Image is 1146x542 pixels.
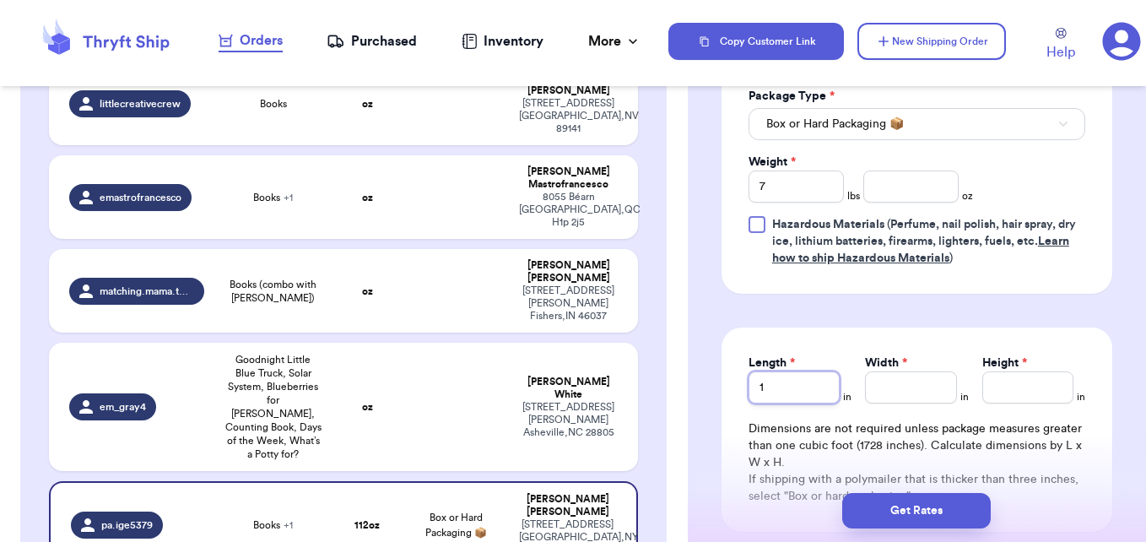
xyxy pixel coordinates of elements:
span: Books (combo with [PERSON_NAME]) [224,278,322,305]
span: emastrofrancesco [100,191,181,204]
p: If shipping with a polymailer that is thicker than three inches, select "Box or hard packaging". [749,471,1085,505]
span: in [843,390,851,404]
span: Box or Hard Packaging 📦 [425,512,487,538]
strong: oz [362,402,373,412]
strong: oz [362,192,373,203]
a: Help [1046,28,1075,62]
span: Books [260,97,287,111]
span: in [1077,390,1085,404]
label: Length [749,355,795,371]
span: + 1 [284,520,293,530]
span: lbs [847,189,860,203]
button: Copy Customer Link [668,23,844,60]
a: Orders [219,30,283,52]
strong: oz [362,286,373,296]
label: Package Type [749,88,835,105]
span: in [960,390,969,404]
div: [PERSON_NAME] Mastrofrancesco [519,165,619,191]
a: Purchased [327,31,417,51]
span: littlecreativecrew [100,97,181,111]
div: [PERSON_NAME] White [519,376,619,401]
a: 3 [1102,22,1141,61]
span: Goodnight Little Blue Truck, Solar System, Blueberries for [PERSON_NAME], Counting Book, Days of ... [224,353,322,461]
div: Dimensions are not required unless package measures greater than one cubic foot (1728 inches). Ca... [749,420,1085,505]
label: Width [865,355,907,371]
label: Height [982,355,1027,371]
span: matching.mama.thrifts [100,285,193,298]
div: Orders [219,30,283,51]
strong: oz [362,99,373,109]
div: [PERSON_NAME] [PERSON_NAME] [519,259,619,285]
span: em_gray4 [100,400,146,414]
span: Help [1046,42,1075,62]
span: oz [962,189,973,203]
div: 8055 Béarn [GEOGRAPHIC_DATA] , QC H1p 2j5 [519,191,619,229]
div: [STREET_ADDRESS][PERSON_NAME] Fishers , IN 46037 [519,285,619,322]
button: Get Rates [842,493,991,528]
button: New Shipping Order [857,23,1006,60]
div: [PERSON_NAME] [PERSON_NAME] [519,493,617,518]
strong: 112 oz [354,520,380,530]
span: Books [253,518,293,532]
span: + 1 [284,192,293,203]
a: Inventory [462,31,543,51]
span: Hazardous Materials [772,219,884,230]
button: Box or Hard Packaging 📦 [749,108,1085,140]
label: Weight [749,154,796,171]
div: More [588,31,641,51]
span: Books [253,191,293,204]
span: pa.ige5379 [101,518,153,532]
div: [STREET_ADDRESS] [GEOGRAPHIC_DATA] , NV 89141 [519,97,619,135]
span: (Perfume, nail polish, hair spray, dry ice, lithium batteries, firearms, lighters, fuels, etc. ) [772,219,1076,264]
span: Box or Hard Packaging 📦 [766,116,904,133]
div: [STREET_ADDRESS][PERSON_NAME] Asheville , NC 28805 [519,401,619,439]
